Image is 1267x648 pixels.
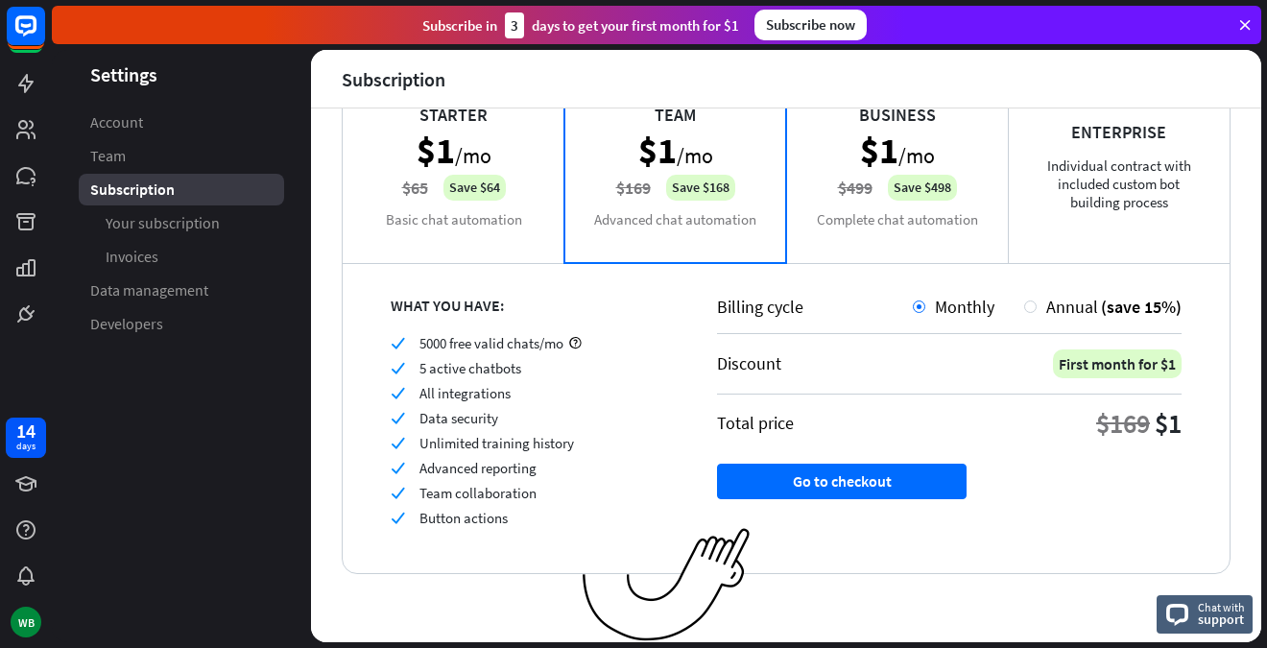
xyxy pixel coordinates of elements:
div: $1 [1155,406,1182,441]
span: (save 15%) [1101,296,1182,318]
span: Invoices [106,247,158,267]
span: Team [90,146,126,166]
button: Open LiveChat chat widget [15,8,73,65]
div: Subscribe in days to get your first month for $1 [422,12,739,38]
div: Total price [717,412,794,434]
div: days [16,440,36,453]
i: check [391,386,405,400]
span: Your subscription [106,213,220,233]
span: Chat with [1198,598,1245,616]
i: check [391,361,405,375]
i: check [391,511,405,525]
span: Subscription [90,180,175,200]
a: Data management [79,275,284,306]
span: Monthly [935,296,994,318]
div: WHAT YOU HAVE: [391,296,669,315]
img: ec979a0a656117aaf919.png [583,528,751,642]
div: $169 [1096,406,1150,441]
a: Team [79,140,284,172]
span: Annual [1046,296,1098,318]
span: Button actions [419,509,508,527]
span: All integrations [419,384,511,402]
a: Invoices [79,241,284,273]
span: Team collaboration [419,484,537,502]
span: Account [90,112,143,132]
span: support [1198,611,1245,628]
div: Subscription [342,68,445,90]
a: Account [79,107,284,138]
div: 3 [505,12,524,38]
header: Settings [52,61,311,87]
a: 14 days [6,418,46,458]
i: check [391,336,405,350]
i: check [391,461,405,475]
div: Discount [717,352,781,374]
i: check [391,411,405,425]
span: Data management [90,280,208,300]
div: 14 [16,422,36,440]
a: Your subscription [79,207,284,239]
span: Unlimited training history [419,434,574,452]
span: Data security [419,409,498,427]
div: Billing cycle [717,296,913,318]
span: Advanced reporting [419,459,537,477]
i: check [391,436,405,450]
div: Subscribe now [754,10,867,40]
button: Go to checkout [717,464,967,499]
span: Developers [90,314,163,334]
div: First month for $1 [1053,349,1182,378]
i: check [391,486,405,500]
span: 5000 free valid chats/mo [419,334,563,352]
span: 5 active chatbots [419,359,521,377]
a: Developers [79,308,284,340]
div: WB [11,607,41,637]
